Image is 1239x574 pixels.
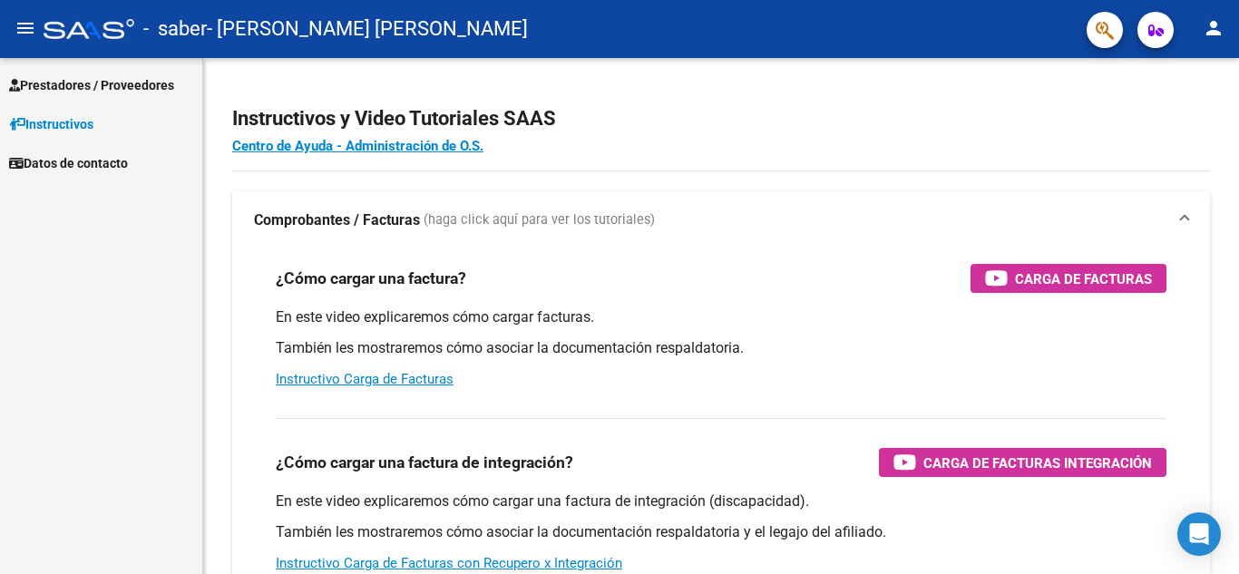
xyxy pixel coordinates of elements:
[276,371,454,387] a: Instructivo Carga de Facturas
[971,264,1166,293] button: Carga de Facturas
[15,17,36,39] mat-icon: menu
[424,210,655,230] span: (haga click aquí para ver los tutoriales)
[276,307,1166,327] p: En este video explicaremos cómo cargar facturas.
[276,491,1166,511] p: En este video explicaremos cómo cargar una factura de integración (discapacidad).
[276,338,1166,358] p: También les mostraremos cómo asociar la documentación respaldatoria.
[232,138,483,154] a: Centro de Ayuda - Administración de O.S.
[923,452,1152,474] span: Carga de Facturas Integración
[879,448,1166,477] button: Carga de Facturas Integración
[232,102,1210,136] h2: Instructivos y Video Tutoriales SAAS
[9,114,93,134] span: Instructivos
[276,522,1166,542] p: También les mostraremos cómo asociar la documentación respaldatoria y el legajo del afiliado.
[143,9,207,49] span: - saber
[1015,268,1152,290] span: Carga de Facturas
[9,153,128,173] span: Datos de contacto
[1203,17,1224,39] mat-icon: person
[207,9,528,49] span: - [PERSON_NAME] [PERSON_NAME]
[276,450,573,475] h3: ¿Cómo cargar una factura de integración?
[276,555,622,571] a: Instructivo Carga de Facturas con Recupero x Integración
[9,75,174,95] span: Prestadores / Proveedores
[232,191,1210,249] mat-expansion-panel-header: Comprobantes / Facturas (haga click aquí para ver los tutoriales)
[1177,512,1221,556] div: Open Intercom Messenger
[276,266,466,291] h3: ¿Cómo cargar una factura?
[254,210,420,230] strong: Comprobantes / Facturas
